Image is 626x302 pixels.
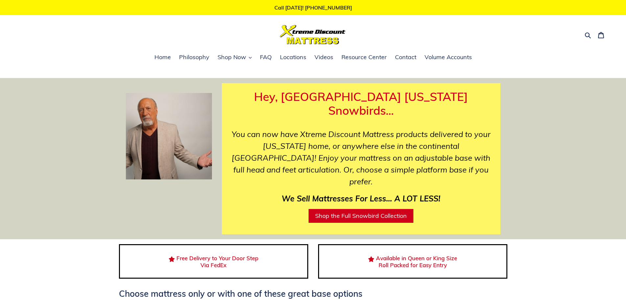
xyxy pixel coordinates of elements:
[280,53,306,61] span: Locations
[319,252,506,272] h4: Available in Queen or King Size Roll Packed for Easy Entry
[179,53,209,61] span: Philosophy
[218,53,246,61] span: Shop Now
[120,252,307,272] h4: Free Delivery to Your Door Step Via FedEx
[257,53,275,62] a: FAQ
[421,53,475,62] a: Volume Accounts
[338,53,390,62] a: Resource Center
[395,53,416,61] span: Contact
[232,129,491,186] i: You can now have Xtreme Discount Mattress products delivered to your [US_STATE] home, or anywhere...
[222,191,500,203] h3: We Sell Mattresses For Less... A LOT LESS!
[425,53,472,61] span: Volume Accounts
[392,53,420,62] a: Contact
[309,209,413,223] a: Shop the Full Snowbird Collection
[214,53,255,62] button: Shop Now
[119,289,507,299] h3: Choose mattress only or with one of these great base options
[126,93,212,179] img: georgenew-1682001617442_263x.jpg
[154,53,171,61] span: Home
[151,53,174,62] a: Home
[280,25,346,44] img: Xtreme Discount Mattress
[341,53,387,61] span: Resource Center
[222,83,500,117] h1: Hey, [GEOGRAPHIC_DATA] [US_STATE] Snowbirds...
[314,53,333,61] span: Videos
[311,53,336,62] a: Videos
[277,53,310,62] a: Locations
[176,53,213,62] a: Philosophy
[260,53,272,61] span: FAQ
